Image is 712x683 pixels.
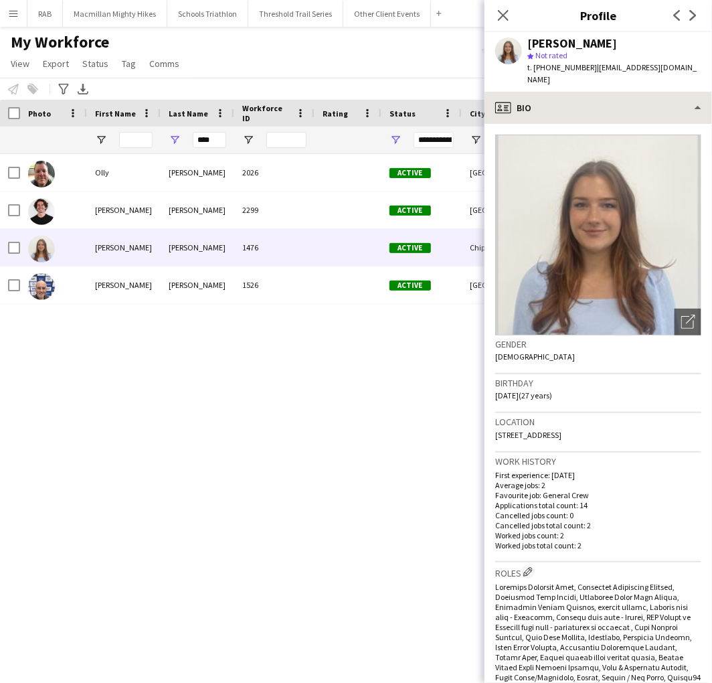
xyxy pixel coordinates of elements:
[234,154,315,191] div: 2026
[462,154,542,191] div: [GEOGRAPHIC_DATA]
[95,108,136,119] span: First Name
[343,1,431,27] button: Other Client Events
[495,540,701,550] p: Worked jobs total count: 2
[28,273,55,300] img: simon Cooper
[161,267,234,303] div: [PERSON_NAME]
[27,1,63,27] button: RAB
[87,229,161,266] div: [PERSON_NAME]
[389,243,431,253] span: Active
[495,480,701,490] p: Average jobs: 2
[470,108,485,119] span: City
[248,1,343,27] button: Threshold Trail Series
[266,132,306,148] input: Workforce ID Filter Input
[87,192,161,228] div: [PERSON_NAME]
[495,390,552,400] span: [DATE] (27 years)
[462,267,542,303] div: [GEOGRAPHIC_DATA]
[167,1,248,27] button: Schools Triathlon
[242,103,290,123] span: Workforce ID
[77,55,114,72] a: Status
[11,58,29,70] span: View
[470,134,482,146] button: Open Filter Menu
[234,229,315,266] div: 1476
[462,229,542,266] div: Chipping Norton
[28,161,55,187] img: Olly Cooper
[484,92,712,124] div: Bio
[495,530,701,540] p: Worked jobs count: 2
[495,510,701,520] p: Cancelled jobs count: 0
[169,108,208,119] span: Last Name
[82,58,108,70] span: Status
[389,134,402,146] button: Open Filter Menu
[484,7,712,24] h3: Profile
[462,192,542,228] div: [GEOGRAPHIC_DATA]
[122,58,136,70] span: Tag
[495,470,701,480] p: First experience: [DATE]
[527,62,697,84] span: | [EMAIL_ADDRESS][DOMAIN_NAME]
[193,132,226,148] input: Last Name Filter Input
[161,154,234,191] div: [PERSON_NAME]
[37,55,74,72] a: Export
[495,500,701,510] p: Applications total count: 14
[535,50,567,60] span: Not rated
[119,132,153,148] input: First Name Filter Input
[234,192,315,228] div: 2299
[389,281,431,291] span: Active
[495,565,701,579] h3: Roles
[5,55,35,72] a: View
[116,55,141,72] a: Tag
[495,455,701,467] h3: Work history
[56,81,72,97] app-action-btn: Advanced filters
[495,377,701,389] h3: Birthday
[389,168,431,178] span: Active
[389,206,431,216] span: Active
[63,1,167,27] button: Macmillan Mighty Hikes
[75,81,91,97] app-action-btn: Export XLSX
[495,135,701,335] img: Crew avatar or photo
[11,32,109,52] span: My Workforce
[234,267,315,303] div: 1526
[87,154,161,191] div: Olly
[28,236,55,262] img: Sophie Cooper
[87,267,161,303] div: [PERSON_NAME]
[495,352,575,362] span: [DEMOGRAPHIC_DATA]
[495,490,701,500] p: Favourite job: General Crew
[43,58,69,70] span: Export
[149,58,179,70] span: Comms
[95,134,107,146] button: Open Filter Menu
[675,309,701,335] div: Open photos pop-in
[161,192,234,228] div: [PERSON_NAME]
[495,520,701,530] p: Cancelled jobs total count: 2
[527,62,597,72] span: t. [PHONE_NUMBER]
[323,108,348,119] span: Rating
[389,108,416,119] span: Status
[495,430,561,440] span: [STREET_ADDRESS]
[161,229,234,266] div: [PERSON_NAME]
[28,108,51,119] span: Photo
[495,338,701,350] h3: Gender
[527,37,617,50] div: [PERSON_NAME]
[144,55,185,72] a: Comms
[242,134,254,146] button: Open Filter Menu
[28,198,55,225] img: Harry Cooper
[495,416,701,428] h3: Location
[169,134,181,146] button: Open Filter Menu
